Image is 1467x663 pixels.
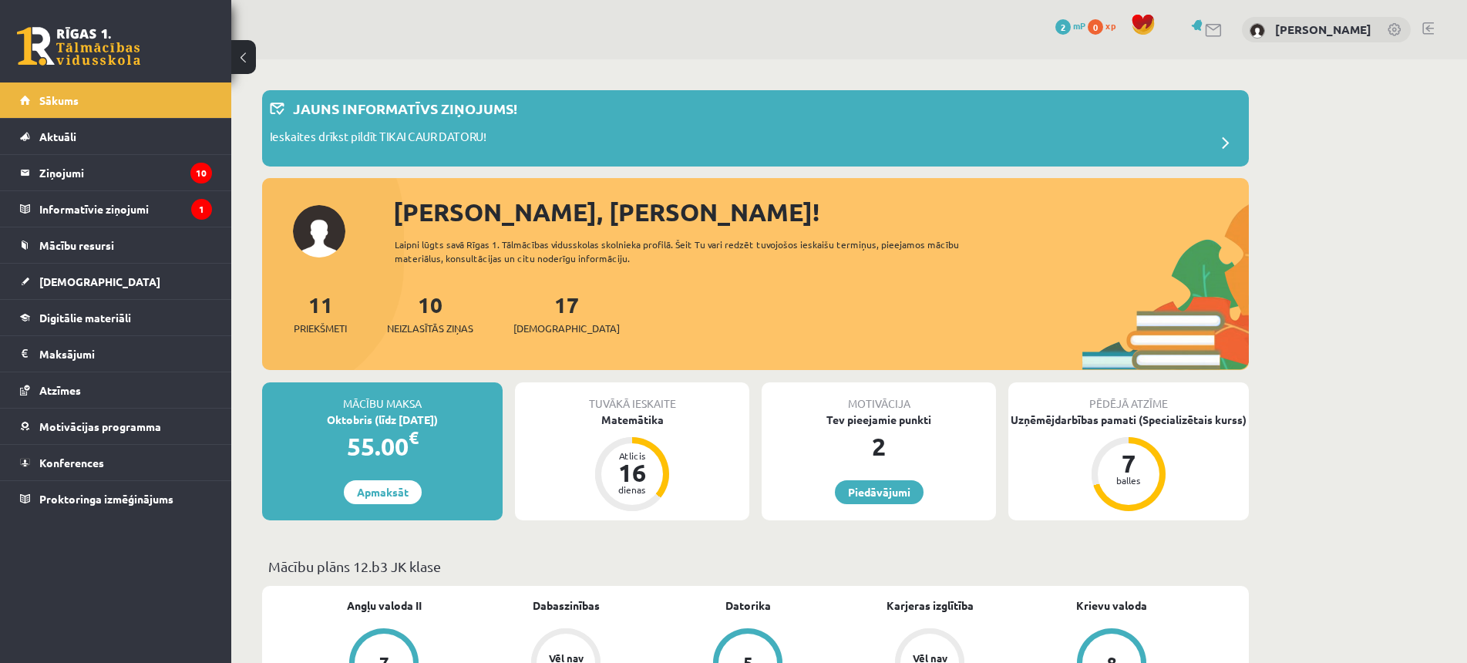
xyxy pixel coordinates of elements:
[344,480,422,504] a: Apmaksāt
[609,485,655,494] div: dienas
[609,460,655,485] div: 16
[515,412,749,428] div: Matemātika
[293,98,517,119] p: Jauns informatīvs ziņojums!
[262,412,503,428] div: Oktobris (līdz [DATE])
[1008,412,1249,513] a: Uzņēmējdarbības pamati (Specializētais kurss) 7 balles
[1275,22,1371,37] a: [PERSON_NAME]
[887,597,974,614] a: Karjeras izglītība
[191,199,212,220] i: 1
[39,492,173,506] span: Proktoringa izmēģinājums
[270,98,1241,159] a: Jauns informatīvs ziņojums! Ieskaites drīkst pildīt TIKAI CAUR DATORU!
[20,372,212,408] a: Atzīmes
[262,428,503,465] div: 55.00
[39,93,79,107] span: Sākums
[1250,23,1265,39] img: Ralfs Rao
[20,481,212,517] a: Proktoringa izmēģinājums
[609,451,655,460] div: Atlicis
[294,291,347,336] a: 11Priekšmeti
[20,119,212,154] a: Aktuāli
[762,382,996,412] div: Motivācija
[513,291,620,336] a: 17[DEMOGRAPHIC_DATA]
[20,191,212,227] a: Informatīvie ziņojumi1
[1076,597,1147,614] a: Krievu valoda
[1073,19,1085,32] span: mP
[1105,476,1152,485] div: balles
[395,237,987,265] div: Laipni lūgts savā Rīgas 1. Tālmācības vidusskolas skolnieka profilā. Šeit Tu vari redzēt tuvojošo...
[39,456,104,469] span: Konferences
[725,597,771,614] a: Datorika
[1105,451,1152,476] div: 7
[20,409,212,444] a: Motivācijas programma
[515,412,749,513] a: Matemātika Atlicis 16 dienas
[762,428,996,465] div: 2
[515,382,749,412] div: Tuvākā ieskaite
[294,321,347,336] span: Priekšmeti
[20,82,212,118] a: Sākums
[20,227,212,263] a: Mācību resursi
[20,264,212,299] a: [DEMOGRAPHIC_DATA]
[39,383,81,397] span: Atzīmes
[39,130,76,143] span: Aktuāli
[393,194,1249,231] div: [PERSON_NAME], [PERSON_NAME]!
[39,336,212,372] legend: Maksājumi
[835,480,924,504] a: Piedāvājumi
[20,300,212,335] a: Digitālie materiāli
[39,191,212,227] legend: Informatīvie ziņojumi
[270,128,486,150] p: Ieskaites drīkst pildīt TIKAI CAUR DATORU!
[39,311,131,325] span: Digitālie materiāli
[387,291,473,336] a: 10Neizlasītās ziņas
[409,426,419,449] span: €
[1055,19,1085,32] a: 2 mP
[262,382,503,412] div: Mācību maksa
[1008,412,1249,428] div: Uzņēmējdarbības pamati (Specializētais kurss)
[1008,382,1249,412] div: Pēdējā atzīme
[1088,19,1103,35] span: 0
[513,321,620,336] span: [DEMOGRAPHIC_DATA]
[39,419,161,433] span: Motivācijas programma
[17,27,140,66] a: Rīgas 1. Tālmācības vidusskola
[39,238,114,252] span: Mācību resursi
[39,155,212,190] legend: Ziņojumi
[762,412,996,428] div: Tev pieejamie punkti
[268,556,1243,577] p: Mācību plāns 12.b3 JK klase
[347,597,422,614] a: Angļu valoda II
[1105,19,1115,32] span: xp
[20,445,212,480] a: Konferences
[1088,19,1123,32] a: 0 xp
[190,163,212,183] i: 10
[533,597,600,614] a: Dabaszinības
[387,321,473,336] span: Neizlasītās ziņas
[20,336,212,372] a: Maksājumi
[1055,19,1071,35] span: 2
[20,155,212,190] a: Ziņojumi10
[39,274,160,288] span: [DEMOGRAPHIC_DATA]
